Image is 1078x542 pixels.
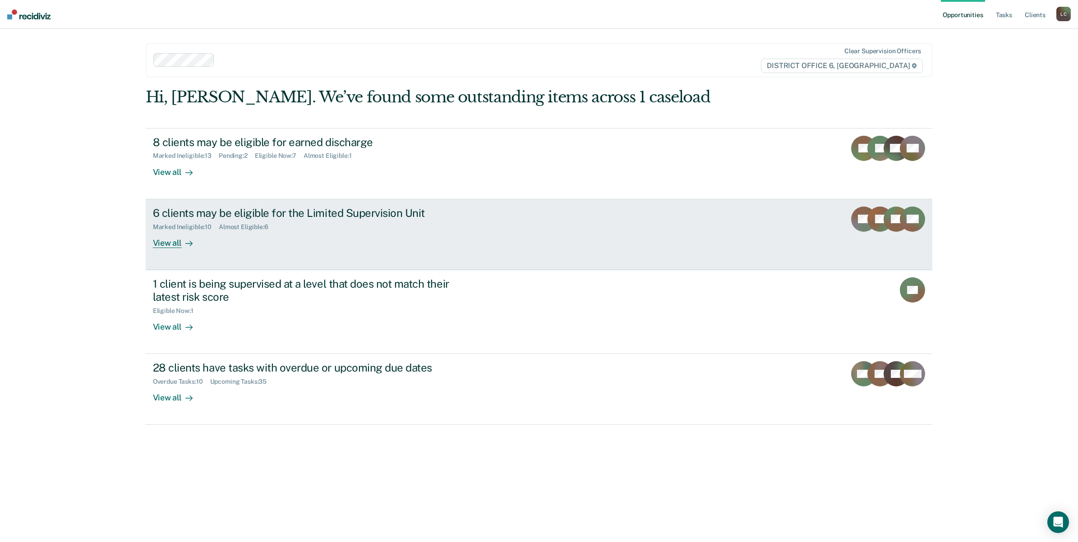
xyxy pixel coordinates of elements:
a: 28 clients have tasks with overdue or upcoming due datesOverdue Tasks:10Upcoming Tasks:35View all [146,354,933,425]
div: View all [153,314,203,332]
div: View all [153,230,203,248]
div: Marked Ineligible : 13 [153,152,219,160]
span: DISTRICT OFFICE 6, [GEOGRAPHIC_DATA] [761,59,923,73]
div: View all [153,160,203,177]
a: 8 clients may be eligible for earned dischargeMarked Ineligible:13Pending:2Eligible Now:7Almost E... [146,128,933,199]
a: 6 clients may be eligible for the Limited Supervision UnitMarked Ineligible:10Almost Eligible:6Vi... [146,199,933,270]
div: View all [153,386,203,403]
div: Eligible Now : 7 [255,152,304,160]
div: Open Intercom Messenger [1047,511,1069,533]
div: Almost Eligible : 1 [304,152,359,160]
div: Overdue Tasks : 10 [153,378,210,386]
img: Recidiviz [7,9,51,19]
div: Eligible Now : 1 [153,307,201,315]
div: 6 clients may be eligible for the Limited Supervision Unit [153,207,470,220]
div: 28 clients have tasks with overdue or upcoming due dates [153,361,470,374]
div: Pending : 2 [219,152,255,160]
div: Clear supervision officers [844,47,921,55]
div: Upcoming Tasks : 35 [210,378,274,386]
div: 8 clients may be eligible for earned discharge [153,136,470,149]
div: 1 client is being supervised at a level that does not match their latest risk score [153,277,470,303]
div: L C [1056,7,1071,21]
div: Hi, [PERSON_NAME]. We’ve found some outstanding items across 1 caseload [146,88,775,106]
div: Almost Eligible : 6 [219,223,276,231]
div: Marked Ineligible : 10 [153,223,219,231]
a: 1 client is being supervised at a level that does not match their latest risk scoreEligible Now:1... [146,270,933,354]
button: LC [1056,7,1071,21]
